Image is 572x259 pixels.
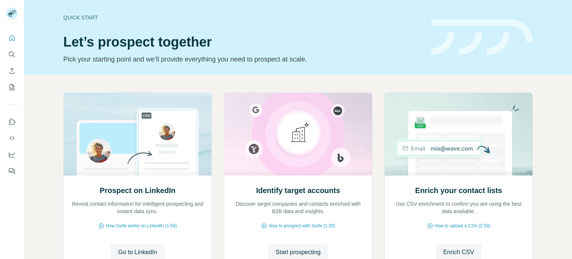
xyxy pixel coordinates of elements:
[6,132,18,145] button: Use Surfe API
[415,185,502,196] h2: Enrich your contact lists
[6,48,18,61] button: Search
[6,148,18,161] button: Dashboard
[232,200,365,215] p: Discover target companies and contacts enriched with B2B data and insights.
[6,115,18,129] button: Use Surfe on LinkedIn
[435,222,490,229] span: How to upload a CSV (2:59)
[224,93,372,176] img: Identify target accounts
[6,31,18,45] button: Quick start
[63,14,422,21] div: Quick start
[392,200,525,215] p: Use CSV enrichment to confirm you are using the best data available.
[6,164,18,178] button: Feedback
[268,222,335,229] span: How to prospect with Surfe (1:30)
[106,222,177,229] span: How Surfe works on LinkedIn (1:58)
[63,54,422,64] p: Pick your starting point and we’ll provide everything you need to prospect at scale.
[118,248,157,257] span: Go to LinkedIn
[6,80,18,94] button: My lists
[63,93,212,176] img: Prospect on LinkedIn
[71,200,204,215] p: Reveal contact information for intelligent prospecting and instant data sync.
[431,19,533,56] img: banner
[443,248,474,257] span: Enrich CSV
[276,248,321,257] span: Start prospecting
[384,93,533,176] img: Enrich your contact lists
[63,35,422,50] h1: Let’s prospect together
[100,185,175,196] h2: Prospect on LinkedIn
[6,64,18,78] button: Enrich CSV
[256,185,340,196] h2: Identify target accounts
